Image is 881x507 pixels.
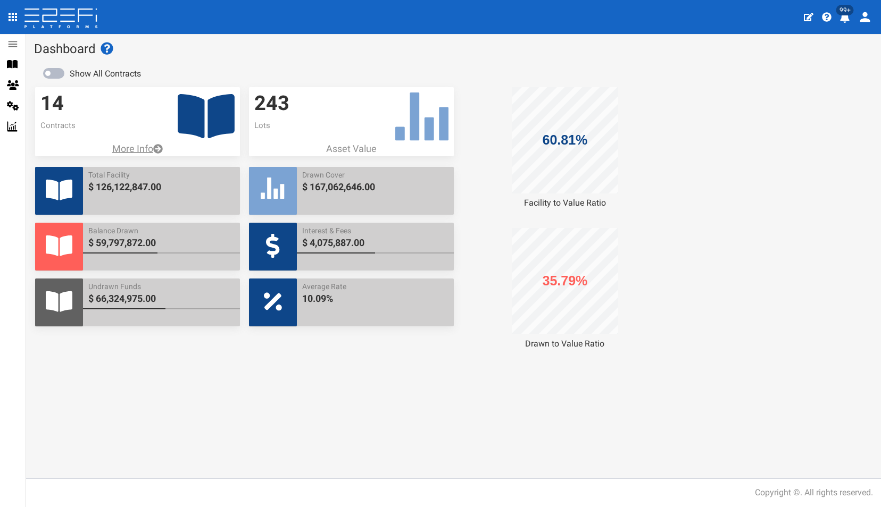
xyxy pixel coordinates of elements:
span: $ 4,075,887.00 [302,236,448,250]
div: Drawn to Value Ratio [463,338,668,350]
span: Drawn Cover [302,170,448,180]
a: More Info [35,142,240,156]
h3: 14 [40,92,235,115]
div: Copyright ©. All rights reserved. [755,487,873,499]
span: Total Facility [88,170,235,180]
span: $ 167,062,646.00 [302,180,448,194]
span: Interest & Fees [302,225,448,236]
h3: 243 [254,92,448,115]
span: Balance Drawn [88,225,235,236]
h1: Dashboard [34,42,873,56]
p: Asset Value [249,142,454,156]
p: Contracts [40,120,235,131]
span: $ 66,324,975.00 [88,292,235,306]
p: Lots [254,120,448,131]
span: $ 59,797,872.00 [88,236,235,250]
span: 10.09% [302,292,448,306]
div: Facility to Value Ratio [463,197,668,209]
span: Undrawn Funds [88,281,235,292]
span: $ 126,122,847.00 [88,180,235,194]
span: Average Rate [302,281,448,292]
label: Show All Contracts [70,68,141,80]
